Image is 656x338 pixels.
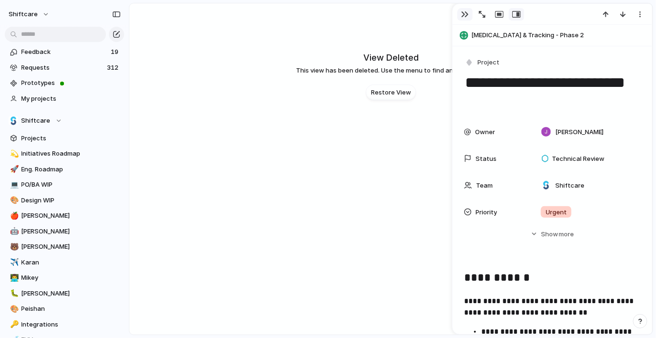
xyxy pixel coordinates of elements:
[9,273,18,283] button: 👨‍💻
[5,61,124,75] a: Requests312
[9,180,18,190] button: 💻
[21,63,104,73] span: Requests
[21,304,121,314] span: Peishan
[9,165,18,174] button: 🚀
[5,302,124,316] a: 🎨Peishan
[21,211,121,221] span: [PERSON_NAME]
[5,317,124,332] a: 🔑Integrations
[9,227,18,236] button: 🤖
[21,273,121,283] span: Mikey
[471,31,648,40] span: [MEDICAL_DATA] & Tracking - Phase 2
[546,208,567,217] span: Urgent
[296,66,486,75] span: This view has been deleted. Use the menu to find another view.
[457,28,648,43] button: [MEDICAL_DATA] & Tracking - Phase 2
[5,76,124,90] a: Prototypes
[541,230,559,239] span: Show
[21,258,121,267] span: Karan
[552,154,605,164] span: Technical Review
[21,289,121,298] span: [PERSON_NAME]
[10,164,17,175] div: 🚀
[475,127,495,137] span: Owner
[9,196,18,205] button: 🎨
[21,227,121,236] span: [PERSON_NAME]
[10,273,17,284] div: 👨‍💻
[5,286,124,301] a: 🐛[PERSON_NAME]
[363,51,419,64] h2: View Deleted
[559,230,574,239] span: more
[107,63,120,73] span: 312
[21,180,121,190] span: PO/BA WIP
[476,181,493,190] span: Team
[371,88,411,97] span: Restore View
[10,304,17,315] div: 🎨
[5,271,124,285] a: 👨‍💻Mikey
[476,208,497,217] span: Priority
[21,165,121,174] span: Eng. Roadmap
[9,258,18,267] button: ✈️
[5,92,124,106] a: My projects
[9,242,18,252] button: 🐻
[9,320,18,329] button: 🔑
[10,195,17,206] div: 🎨
[5,178,124,192] a: 💻PO/BA WIP
[5,131,124,146] a: Projects
[10,226,17,237] div: 🤖
[366,85,416,100] button: Restore View
[5,240,124,254] a: 🐻[PERSON_NAME]
[5,224,124,239] a: 🤖[PERSON_NAME]
[555,127,604,137] span: [PERSON_NAME]
[555,181,584,190] span: Shiftcare
[4,7,54,22] button: shiftcare
[9,10,38,19] span: shiftcare
[5,193,124,208] a: 🎨Design WIP
[10,242,17,253] div: 🐻
[21,47,108,57] span: Feedback
[10,211,17,222] div: 🍎
[9,289,18,298] button: 🐛
[9,211,18,221] button: 🍎
[111,47,120,57] span: 19
[477,58,499,67] span: Project
[5,45,124,59] a: Feedback19
[10,257,17,268] div: ✈️
[21,94,121,104] span: My projects
[9,149,18,158] button: 💫
[5,162,124,177] a: 🚀Eng. Roadmap
[21,149,121,158] span: Initiatives Roadmap
[5,114,124,128] button: Shiftcare
[10,288,17,299] div: 🐛
[5,255,124,270] a: ✈️Karan
[21,134,121,143] span: Projects
[21,242,121,252] span: [PERSON_NAME]
[10,148,17,159] div: 💫
[21,320,121,329] span: Integrations
[9,304,18,314] button: 🎨
[21,196,121,205] span: Design WIP
[476,154,497,164] span: Status
[10,180,17,190] div: 💻
[21,78,121,88] span: Prototypes
[464,225,641,243] button: Showmore
[5,147,124,161] a: 💫Initiatives Roadmap
[463,56,502,70] button: Project
[5,209,124,223] a: 🍎[PERSON_NAME]
[21,116,51,126] span: Shiftcare
[10,319,17,330] div: 🔑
